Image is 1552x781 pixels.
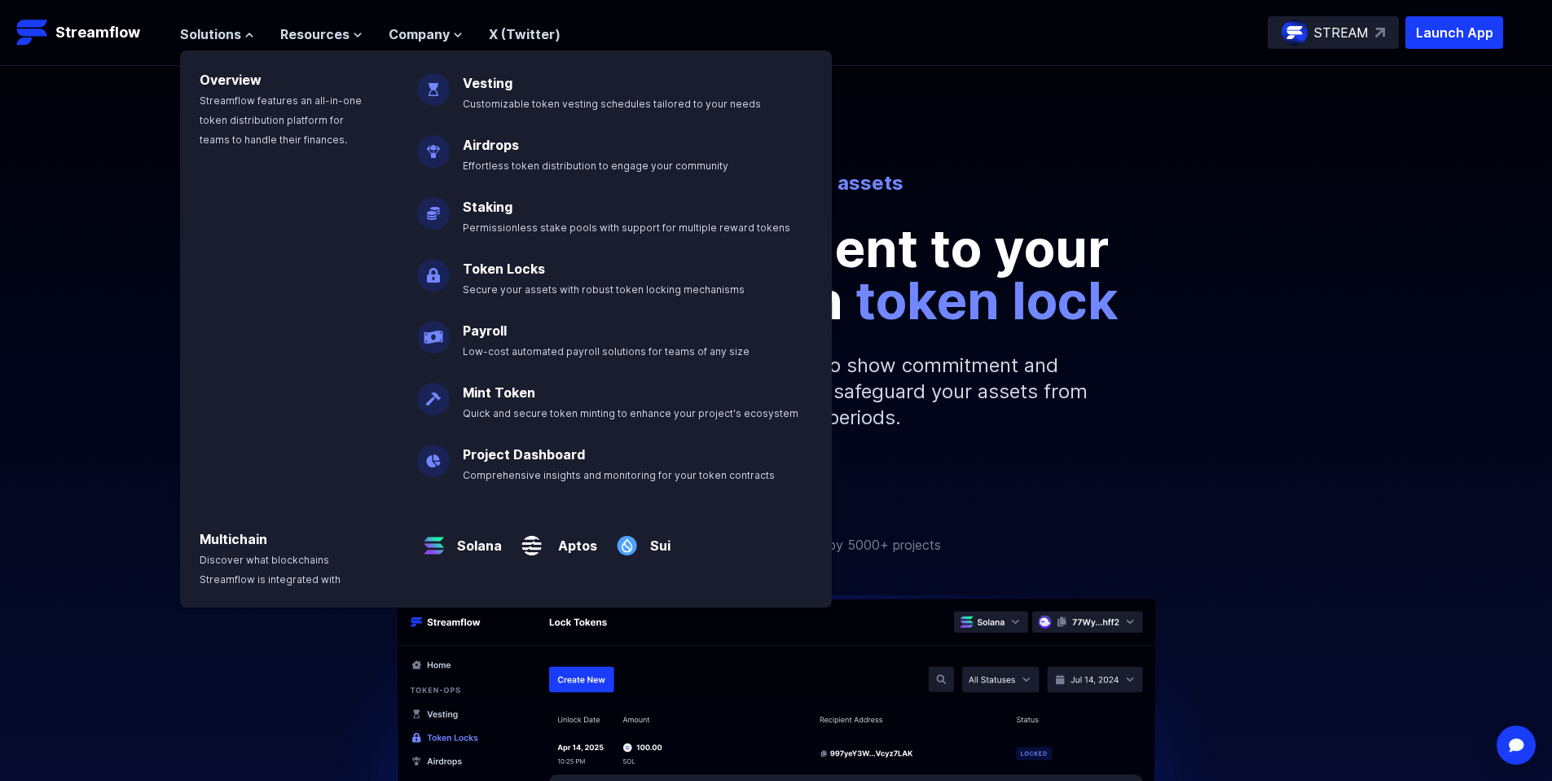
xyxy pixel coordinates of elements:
span: Quick and secure token minting to enhance your project's ecosystem [463,407,798,419]
span: Discover what blockchains Streamflow is integrated with [200,554,341,586]
span: Comprehensive insights and monitoring for your token contracts [463,469,775,481]
img: Mint Token [417,370,450,415]
div: Open Intercom Messenger [1497,726,1536,765]
span: Permissionless stake pools with support for multiple reward tokens [463,222,790,234]
a: Sui [644,523,670,555]
a: Airdrops [463,137,519,153]
img: Streamflow Logo [16,16,49,49]
span: Streamflow features an all-in-one token distribution platform for teams to handle their finances. [200,94,362,146]
span: Resources [280,24,350,44]
img: Staking [417,184,450,230]
p: Streamflow [55,21,140,44]
a: Staking [463,199,512,215]
a: Mint Token [463,384,535,401]
span: Secure your assets with robust token locking mechanisms [463,283,745,296]
button: Solutions [180,24,254,44]
button: Company [389,24,463,44]
button: Resources [280,24,363,44]
img: Payroll [417,308,450,353]
img: Solana [417,516,451,562]
span: Effortless token distribution to engage your community [463,160,728,172]
a: Solana [451,523,502,555]
a: Payroll [463,322,507,339]
span: token lock [855,269,1119,331]
a: Token Locks [463,261,545,277]
a: Streamflow [16,16,164,49]
span: Low-cost automated payroll solutions for teams of any size [463,345,750,358]
a: X (Twitter) [489,26,561,42]
a: STREAM [1268,16,1399,49]
a: Project Dashboard [463,446,585,463]
span: Company [389,24,450,44]
p: Trusted by 5000+ projects [778,535,941,555]
img: Sui [610,516,644,562]
img: Token Locks [417,246,450,292]
span: Customizable token vesting schedules tailored to your needs [463,98,761,110]
img: Project Dashboard [417,432,450,477]
a: Vesting [463,75,512,91]
img: Vesting [417,60,450,106]
img: streamflow-logo-circle.png [1282,20,1308,46]
a: Multichain [200,531,267,547]
img: Airdrops [417,122,450,168]
a: Aptos [548,523,597,555]
span: Solutions [180,24,241,44]
a: Overview [200,72,262,88]
p: STREAM [1314,23,1369,42]
img: Aptos [515,516,548,562]
img: top-right-arrow.svg [1375,28,1385,37]
button: Launch App [1405,16,1503,49]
